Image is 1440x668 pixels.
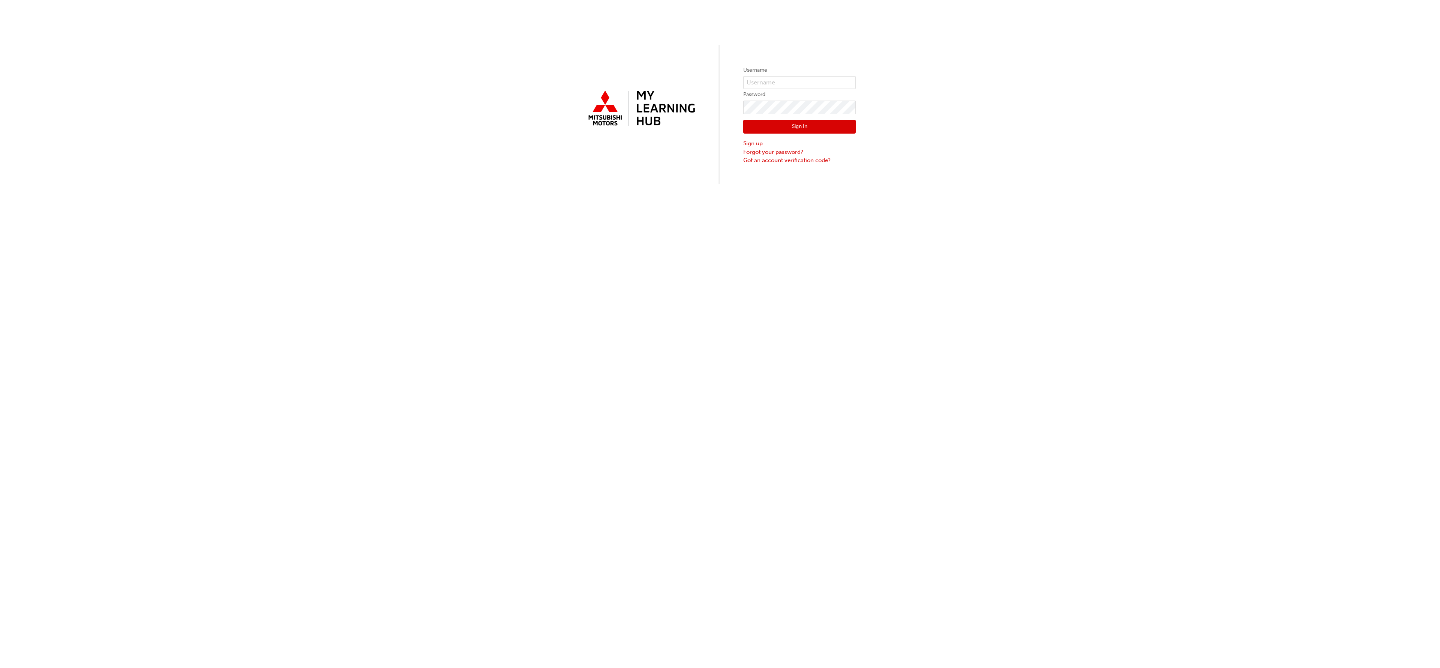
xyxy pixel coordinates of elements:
[743,66,856,75] label: Username
[743,139,856,148] a: Sign up
[743,156,856,165] a: Got an account verification code?
[743,76,856,89] input: Username
[743,90,856,99] label: Password
[743,120,856,134] button: Sign In
[584,87,697,130] img: mmal
[743,148,856,156] a: Forgot your password?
